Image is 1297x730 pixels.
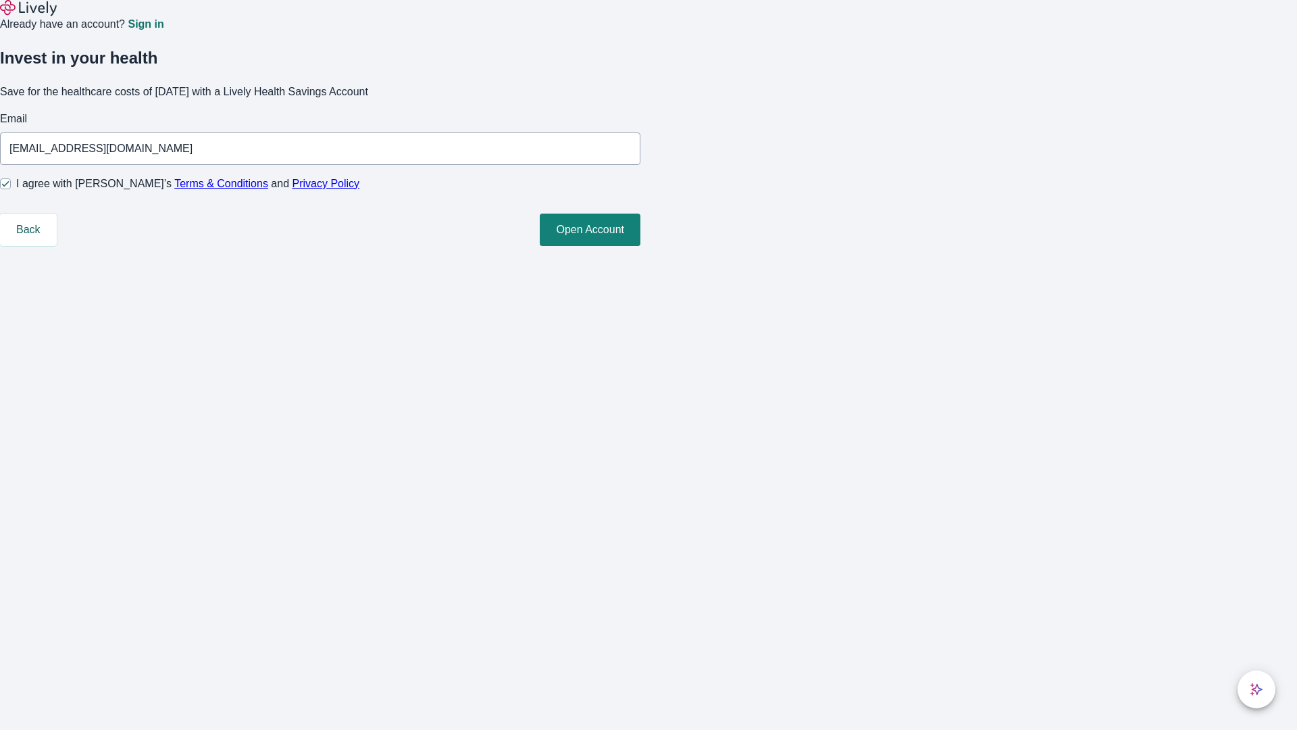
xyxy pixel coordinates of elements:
button: chat [1238,671,1275,708]
button: Open Account [540,214,640,246]
a: Privacy Policy [293,178,360,189]
a: Sign in [128,19,163,30]
svg: Lively AI Assistant [1250,683,1263,696]
a: Terms & Conditions [174,178,268,189]
span: I agree with [PERSON_NAME]’s and [16,176,359,192]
